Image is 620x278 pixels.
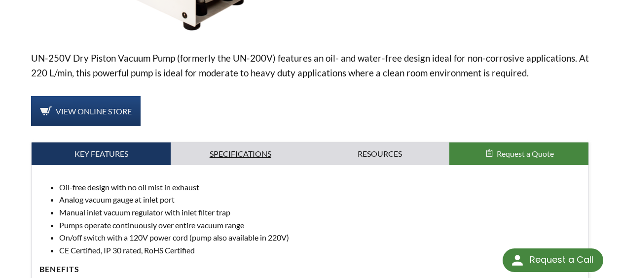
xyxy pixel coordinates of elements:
div: Request a Call [530,248,593,271]
li: Oil-free design with no oil mist in exhaust [59,181,581,194]
img: round button [510,252,525,268]
a: View Online Store [31,96,141,127]
a: Key Features [32,142,171,165]
a: Resources [310,142,449,165]
span: Request a Quote [497,149,554,158]
li: Pumps operate continuously over entire vacuum range [59,219,581,232]
li: Manual inlet vacuum regulator with inlet filter trap [59,206,581,219]
h4: BENEFITS [39,264,581,275]
div: Request a Call [503,248,603,272]
p: UN-250V Dry Piston Vacuum Pump (formerly the UN-200V) features an oil- and water-free design idea... [31,51,589,80]
a: Specifications [171,142,310,165]
li: CE Certified, IP 30 rated, RoHS Certified [59,244,581,257]
button: Request a Quote [449,142,588,165]
span: View Online Store [56,106,132,116]
li: On/off switch with a 120V power cord (pump also available in 220V) [59,231,581,244]
li: Analog vacuum gauge at inlet port [59,193,581,206]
